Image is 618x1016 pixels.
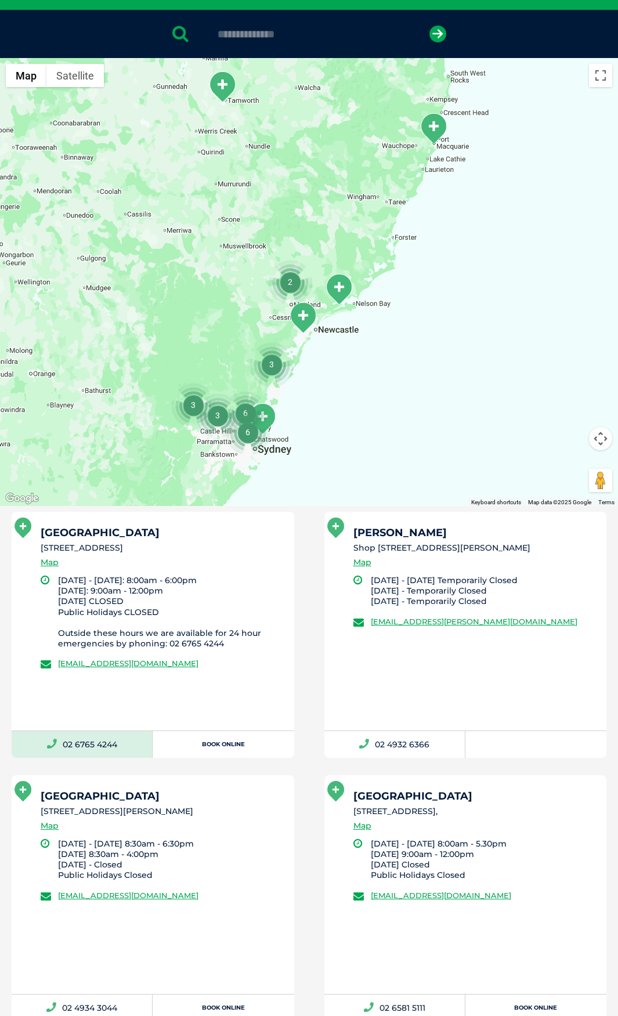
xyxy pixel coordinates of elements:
h5: [GEOGRAPHIC_DATA] [41,791,284,801]
h5: [PERSON_NAME] [353,527,597,538]
div: Brookvale [248,403,277,435]
div: 2 [268,260,312,304]
a: [EMAIL_ADDRESS][PERSON_NAME][DOMAIN_NAME] [371,617,577,626]
div: 3 [250,342,294,386]
div: South Tamworth [208,71,237,103]
li: Shop [STREET_ADDRESS][PERSON_NAME] [353,542,597,554]
a: Map [41,819,59,833]
a: Map [353,819,371,833]
div: Warners Bay [288,302,317,334]
h5: [GEOGRAPHIC_DATA] [41,527,284,538]
a: 02 6765 4244 [12,731,153,758]
a: Book Online [153,731,294,758]
li: [STREET_ADDRESS] [41,542,284,554]
a: Terms (opens in new tab) [598,499,615,505]
a: [EMAIL_ADDRESS][DOMAIN_NAME] [371,891,511,900]
h5: [GEOGRAPHIC_DATA] [353,791,597,801]
li: [DATE] - [DATE] 8:30am - 6:30pm [DATE] 8:30am - 4:00pm [DATE] - Closed Public Holidays Closed [58,838,284,881]
img: Google [3,491,41,506]
div: Tanilba Bay [324,273,353,305]
a: Open this area in Google Maps (opens a new window) [3,491,41,506]
a: 02 4932 6366 [324,731,465,758]
li: [DATE] - [DATE]: 8:00am - 6:00pm [DATE]: 9:00am - 12:00pm [DATE] CLOSED Public Holidays CLOSED Ou... [58,575,284,649]
div: 6 [223,391,268,435]
span: Map data ©2025 Google [528,499,591,505]
div: 6 [226,410,270,454]
li: [STREET_ADDRESS], [353,805,597,818]
a: [EMAIL_ADDRESS][DOMAIN_NAME] [58,659,198,668]
a: Map [41,556,59,569]
div: Port Macquarie [419,113,448,144]
li: [DATE] - [DATE] 8:00am - 5.30pm [DATE] 9:00am - 12:00pm [DATE] Closed Public Holidays Closed [371,838,597,881]
a: [EMAIL_ADDRESS][DOMAIN_NAME] [58,891,198,900]
button: Show street map [6,64,46,87]
button: Show satellite imagery [46,64,104,87]
button: Map camera controls [589,427,612,450]
a: Map [353,556,371,569]
li: [DATE] - [DATE] Temporarily Closed [DATE] - Temporarily Closed [DATE] - Temporarily Closed [371,575,597,607]
button: Keyboard shortcuts [471,498,521,507]
li: [STREET_ADDRESS][PERSON_NAME] [41,805,284,818]
button: Drag Pegman onto the map to open Street View [589,469,612,492]
div: 3 [196,393,240,438]
div: 3 [171,383,215,427]
button: Toggle fullscreen view [589,64,612,87]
